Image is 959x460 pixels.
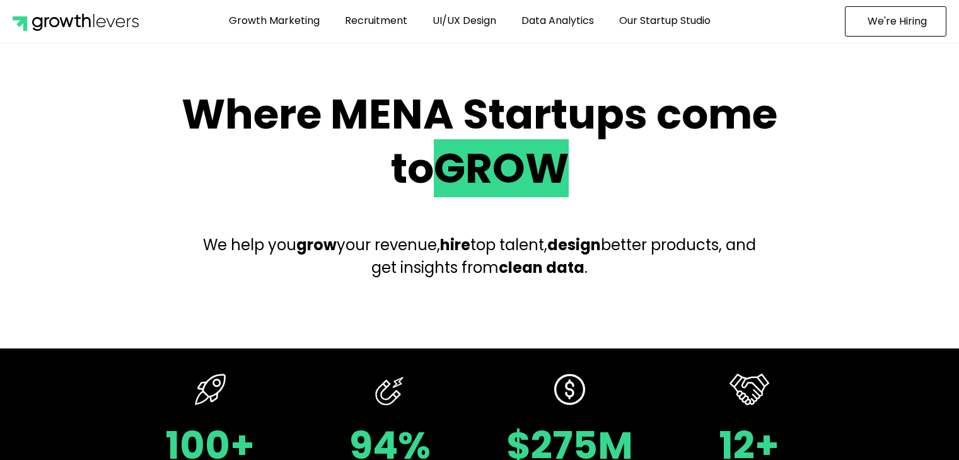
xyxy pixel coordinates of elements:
[423,6,506,35] a: UI/UX Design
[512,6,603,35] a: Data Analytics
[845,6,946,37] a: We're Hiring
[193,234,767,279] p: We help you your revenue, top talent, better products, and get insights from .
[868,16,927,26] span: We're Hiring
[153,6,788,35] nav: Menu
[168,88,792,196] h2: Where MENA Startups come to
[335,6,417,35] a: Recruitment
[296,234,337,255] b: grow
[610,6,720,35] a: Our Startup Studio
[434,139,569,197] span: GROW
[499,257,584,278] b: clean data
[219,6,329,35] a: Growth Marketing
[547,234,601,255] b: design
[440,234,470,255] b: hire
